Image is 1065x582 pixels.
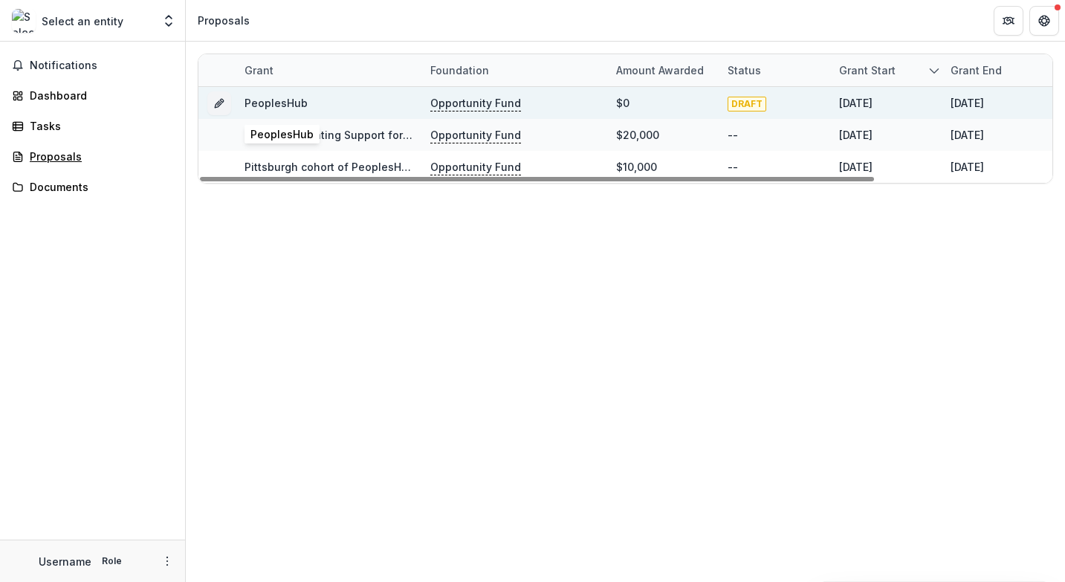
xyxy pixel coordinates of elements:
[951,127,984,143] div: [DATE]
[1029,6,1059,36] button: Get Help
[430,159,521,175] p: Opportunity Fund
[30,59,173,72] span: Notifications
[430,127,521,143] p: Opportunity Fund
[839,95,873,111] div: [DATE]
[198,13,250,28] div: Proposals
[6,114,179,138] a: Tasks
[728,127,738,143] div: --
[607,54,719,86] div: Amount awarded
[942,54,1053,86] div: Grant end
[994,6,1023,36] button: Partners
[928,65,940,77] svg: sorted descending
[245,129,554,141] a: General Operating Support for PeoplesHub Over Two Years
[430,95,521,111] p: Opportunity Fund
[6,54,179,77] button: Notifications
[719,62,770,78] div: Status
[158,552,176,570] button: More
[830,54,942,86] div: Grant start
[236,62,282,78] div: Grant
[616,95,629,111] div: $0
[6,83,179,108] a: Dashboard
[6,144,179,169] a: Proposals
[942,62,1011,78] div: Grant end
[6,175,179,199] a: Documents
[42,13,123,29] p: Select an entity
[97,554,126,568] p: Role
[616,159,657,175] div: $10,000
[719,54,830,86] div: Status
[12,9,36,33] img: Select an entity
[951,95,984,111] div: [DATE]
[236,54,421,86] div: Grant
[951,159,984,175] div: [DATE]
[728,159,738,175] div: --
[616,127,659,143] div: $20,000
[830,62,904,78] div: Grant start
[30,118,167,134] div: Tasks
[30,179,167,195] div: Documents
[158,6,179,36] button: Open entity switcher
[192,10,256,31] nav: breadcrumb
[207,91,231,115] button: Grant 527441f7-3410-40cc-a46d-7f7425eed297
[839,127,873,143] div: [DATE]
[30,149,167,164] div: Proposals
[728,97,766,111] span: DRAFT
[421,54,607,86] div: Foundation
[607,62,713,78] div: Amount awarded
[30,88,167,103] div: Dashboard
[421,62,498,78] div: Foundation
[245,161,742,173] a: Pittsburgh cohort of PeoplesHub’s signature Access and Disability for Movement Organizations
[839,159,873,175] div: [DATE]
[245,97,308,109] a: PeoplesHub
[39,554,91,569] p: Username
